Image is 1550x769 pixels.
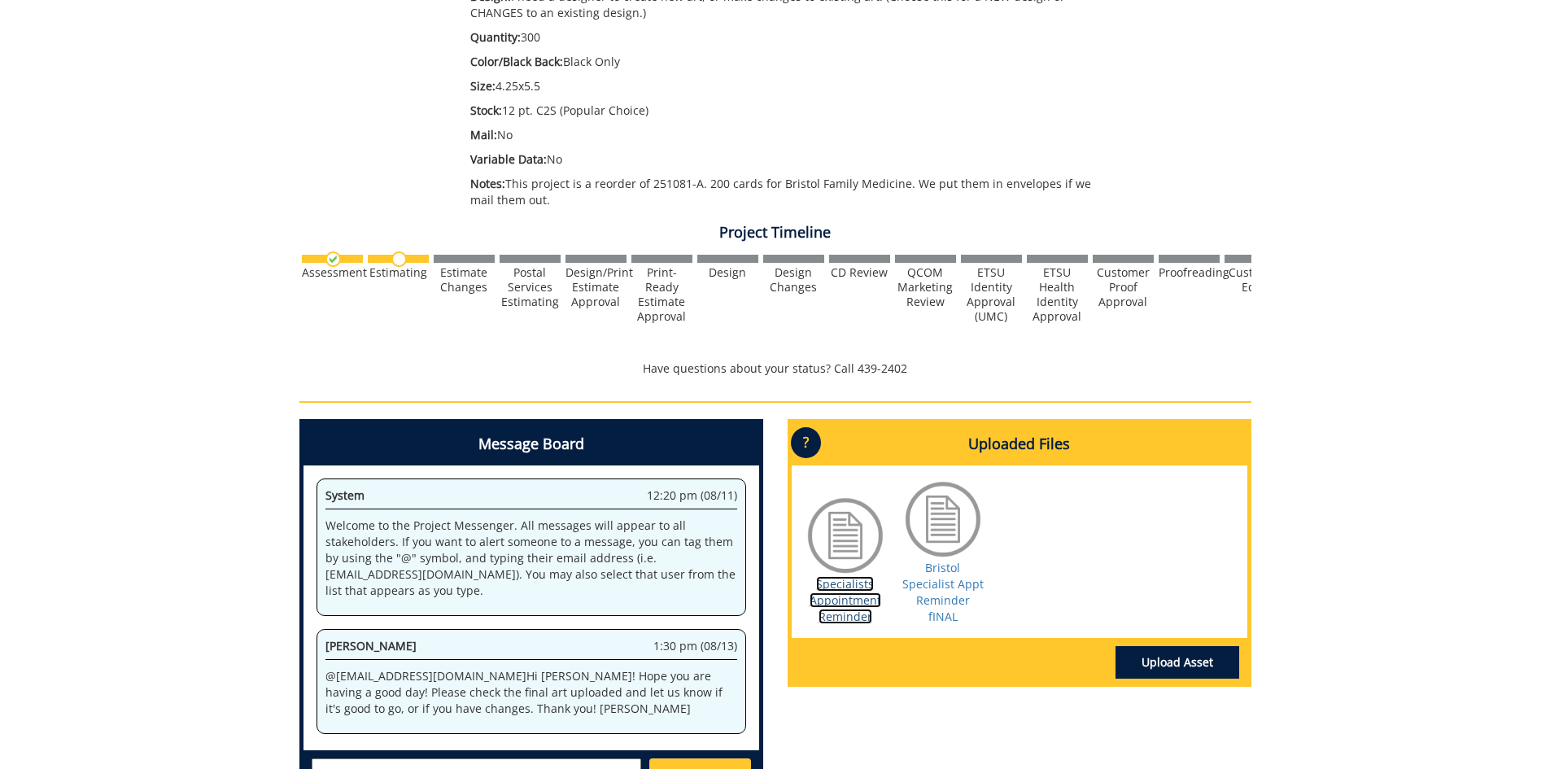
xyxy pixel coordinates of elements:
p: @ [EMAIL_ADDRESS][DOMAIN_NAME] Hi [PERSON_NAME]! Hope you are having a good day! Please check the... [325,668,737,717]
a: Specialists Appointment Reminder [810,576,881,624]
span: 1:30 pm (08/13) [653,638,737,654]
span: Color/Black Back: [470,54,563,69]
div: Design [697,265,758,280]
h4: Message Board [303,423,759,465]
span: Size: [470,78,496,94]
p: ? [791,427,821,458]
p: Have questions about your status? Call 439-2402 [299,360,1251,377]
p: Black Only [470,54,1107,70]
span: System [325,487,365,503]
p: No [470,151,1107,168]
a: Upload Asset [1116,646,1239,679]
div: Postal Services Estimating [500,265,561,309]
p: Welcome to the Project Messenger. All messages will appear to all stakeholders. If you want to al... [325,518,737,599]
div: ETSU Identity Approval (UMC) [961,265,1022,324]
div: Proofreading [1159,265,1220,280]
div: Print-Ready Estimate Approval [631,265,692,324]
span: Stock: [470,103,502,118]
div: Customer Edits [1225,265,1286,295]
div: CD Review [829,265,890,280]
div: Design Changes [763,265,824,295]
span: 12:20 pm (08/11) [647,487,737,504]
span: Notes: [470,176,505,191]
div: Design/Print Estimate Approval [565,265,627,309]
div: Estimate Changes [434,265,495,295]
div: Assessment [302,265,363,280]
a: Bristol Specialist Appt Reminder fINAL [902,560,984,624]
img: checkmark [325,251,341,267]
p: No [470,127,1107,143]
span: Quantity: [470,29,521,45]
h4: Project Timeline [299,225,1251,241]
p: 4.25x5.5 [470,78,1107,94]
div: Estimating [368,265,429,280]
div: Customer Proof Approval [1093,265,1154,309]
p: This project is a reorder of 251081-A. 200 cards for Bristol Family Medicine. We put them in enve... [470,176,1107,208]
span: [PERSON_NAME] [325,638,417,653]
span: Variable Data: [470,151,547,167]
span: Mail: [470,127,497,142]
div: QCOM Marketing Review [895,265,956,309]
img: no [391,251,407,267]
div: ETSU Health Identity Approval [1027,265,1088,324]
h4: Uploaded Files [792,423,1247,465]
p: 300 [470,29,1107,46]
p: 12 pt. C2S (Popular Choice) [470,103,1107,119]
